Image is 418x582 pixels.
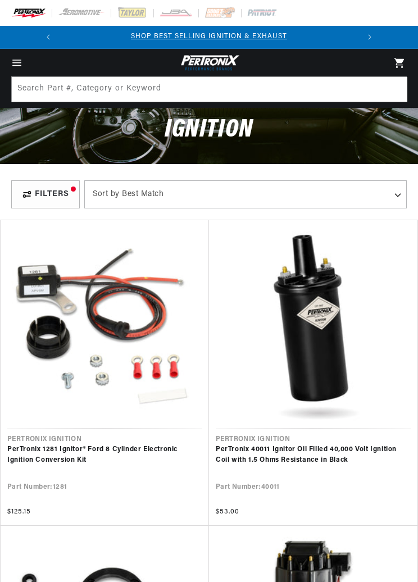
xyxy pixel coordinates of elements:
span: Ignition [165,117,253,143]
img: Pertronix [178,53,240,72]
button: Search Part #, Category or Keyword [381,77,406,102]
button: Translation missing: en.sections.announcements.previous_announcement [37,26,60,48]
button: Translation missing: en.sections.announcements.next_announcement [358,26,381,48]
summary: Menu [4,57,29,69]
div: Announcement [60,31,358,42]
input: Search Part #, Category or Keyword [12,77,407,102]
span: Sort by [93,190,120,199]
a: SHOP BEST SELLING IGNITION & EXHAUST [131,33,287,40]
a: PerTronix 1281 Ignitor® Ford 8 Cylinder Electronic Ignition Conversion Kit [7,444,202,466]
div: 1 of 2 [60,31,358,42]
a: PerTronix 40011 Ignitor Oil Filled 40,000 Volt Ignition Coil with 1.5 Ohms Resistance in Black [216,444,411,466]
div: Filters [11,180,80,208]
select: Sort by [84,180,407,208]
